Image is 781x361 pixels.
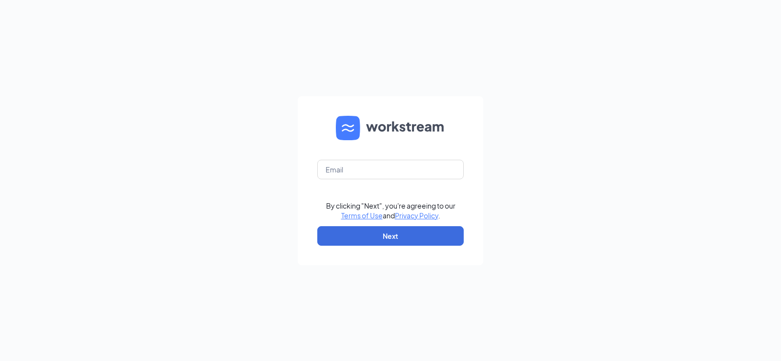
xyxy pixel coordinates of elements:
[326,201,455,220] div: By clicking "Next", you're agreeing to our and .
[317,226,464,246] button: Next
[341,211,383,220] a: Terms of Use
[395,211,438,220] a: Privacy Policy
[336,116,445,140] img: WS logo and Workstream text
[317,160,464,179] input: Email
